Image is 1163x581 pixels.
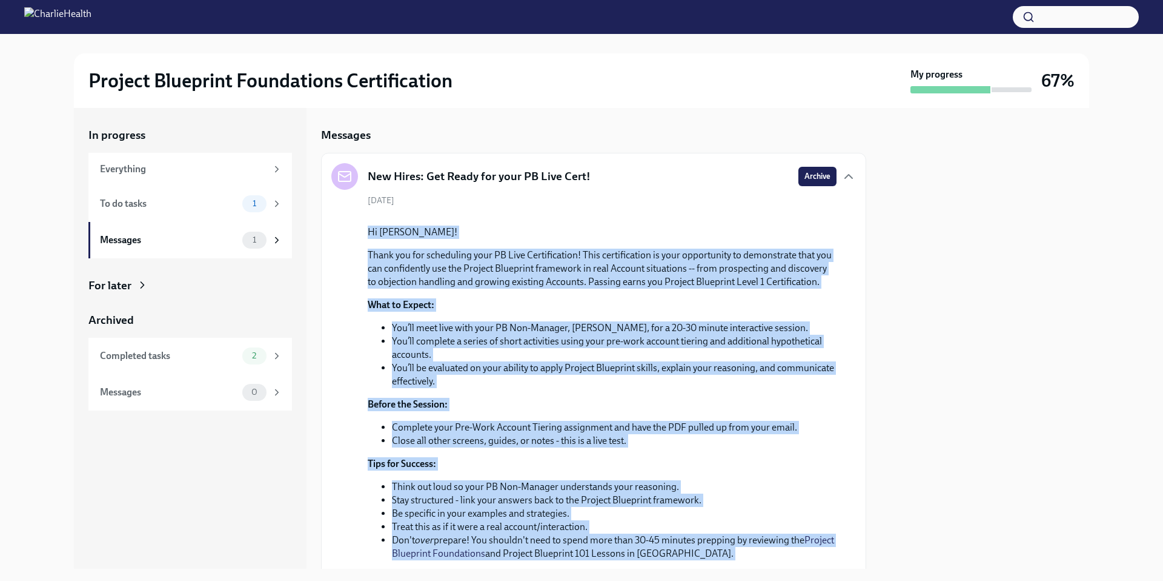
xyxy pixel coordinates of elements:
li: Complete your Pre-Work Account Tiering assignment and have the PDF pulled up from your email. [392,421,837,434]
p: Hi [PERSON_NAME]! [368,226,837,239]
span: 1 [245,199,263,208]
h2: Project Blueprint Foundations Certification [88,69,452,93]
a: Archived [88,312,292,328]
a: Everything [88,153,292,186]
a: Messages0 [88,374,292,411]
span: [DATE] [368,195,394,206]
span: 2 [245,351,263,360]
span: 0 [244,388,265,397]
li: Be specific in your examples and strategies. [392,507,837,520]
strong: Before the Session: [368,398,448,410]
li: Don't prepare! You shouldn't need to spend more than 30-45 minutes prepping by reviewing the and ... [392,534,837,560]
p: Thank you for scheduling your PB Live Certification! This certification is your opportunity to de... [368,249,837,289]
span: 1 [245,235,263,244]
span: Archive [804,170,830,183]
strong: What to Expect: [368,299,434,311]
a: Completed tasks2 [88,338,292,374]
div: Completed tasks [100,349,237,363]
div: Everything [100,163,267,176]
em: over [415,534,434,546]
li: You’ll be evaluated on your ability to apply Project Blueprint skills, explain your reasoning, an... [392,361,837,388]
strong: My progress [910,68,963,81]
a: In progress [88,127,292,143]
button: Archive [798,167,837,186]
a: For later [88,278,292,294]
h5: Messages [321,127,371,143]
a: Messages1 [88,222,292,258]
div: Messages [100,386,237,399]
div: Messages [100,233,237,247]
div: To do tasks [100,197,237,210]
li: You’ll complete a series of short activities using your pre-work account tiering and additional h... [392,335,837,361]
li: Stay structured - link your answers back to the Project Blueprint framework. [392,494,837,507]
div: For later [88,278,131,294]
h3: 67% [1041,70,1075,92]
a: Project Blueprint Foundations [392,534,834,559]
img: CharlieHealth [24,7,91,27]
li: Think out loud so your PB Non-Manager understands your reasoning. [392,480,837,494]
h5: New Hires: Get Ready for your PB Live Cert! [368,169,591,184]
li: Treat this as if it were a real account/interaction. [392,520,837,534]
li: Close all other screens, guides, or notes - this is a live test. [392,434,837,448]
strong: Tips for Success: [368,458,436,469]
li: You’ll meet live with your PB Non-Manager, [PERSON_NAME], for a 20-30 minute interactive session. [392,321,837,335]
a: To do tasks1 [88,186,292,222]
